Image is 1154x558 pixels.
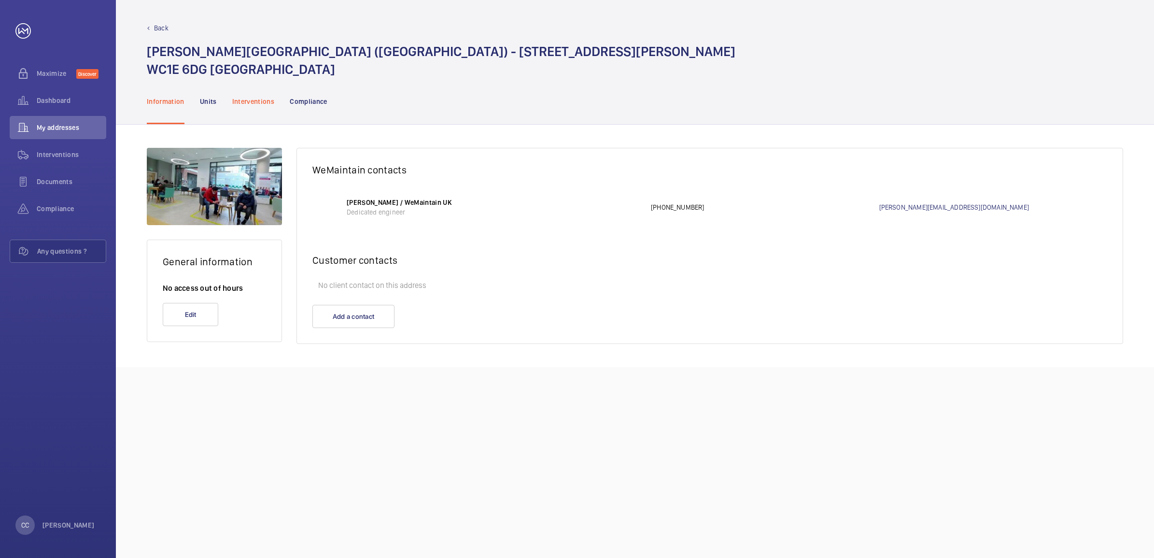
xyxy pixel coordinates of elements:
p: [PERSON_NAME] / WeMaintain UK [347,198,641,207]
button: Add a contact [312,305,394,328]
p: Interventions [232,97,275,106]
p: Compliance [290,97,327,106]
span: My addresses [37,123,106,132]
h2: Customer contacts [312,254,1107,266]
button: Edit [163,303,218,326]
p: [PERSON_NAME] [42,520,95,530]
span: Compliance [37,204,106,214]
a: [PERSON_NAME][EMAIL_ADDRESS][DOMAIN_NAME] [879,202,1108,212]
p: [PHONE_NUMBER] [651,202,879,212]
span: Documents [37,177,106,186]
p: No client contact on this address [312,276,1107,295]
p: Dedicated engineer [347,207,641,217]
p: Units [200,97,217,106]
span: Maximize [37,69,76,78]
p: No access out of hours [163,283,266,293]
h2: WeMaintain contacts [312,164,1107,176]
p: Information [147,97,184,106]
p: Back [154,23,169,33]
span: Discover [76,69,99,79]
span: Dashboard [37,96,106,105]
span: Any questions ? [37,246,106,256]
h2: General information [163,256,266,268]
span: Interventions [37,150,106,159]
h1: [PERSON_NAME][GEOGRAPHIC_DATA] ([GEOGRAPHIC_DATA]) - [STREET_ADDRESS][PERSON_NAME] WC1E 6DG [GEOG... [147,43,735,78]
p: CC [21,520,29,530]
